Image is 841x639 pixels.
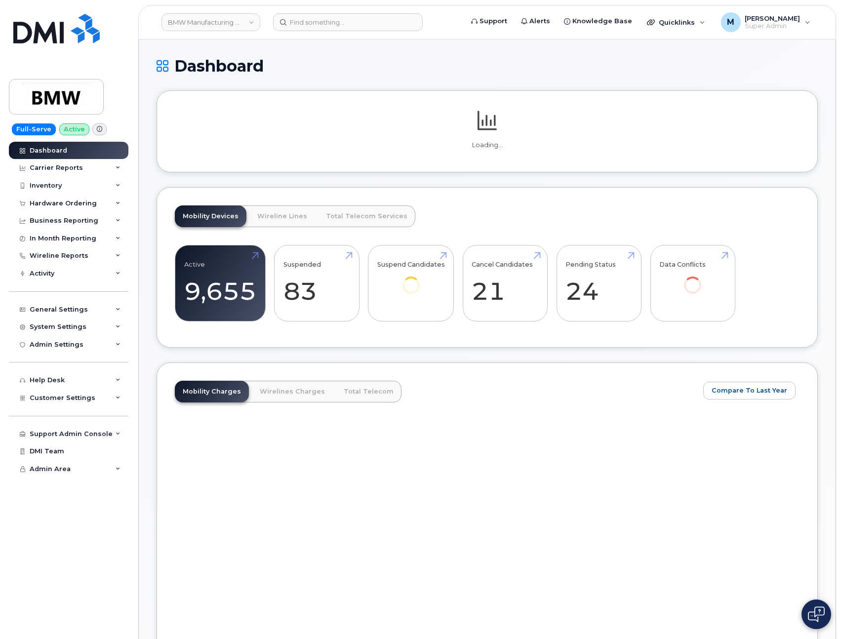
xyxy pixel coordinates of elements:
[703,382,796,399] button: Compare To Last Year
[175,205,246,227] a: Mobility Devices
[659,251,726,308] a: Data Conflicts
[472,251,538,316] a: Cancel Candidates 21
[175,141,800,150] p: Loading...
[283,251,350,316] a: Suspended 83
[157,57,818,75] h1: Dashboard
[249,205,315,227] a: Wireline Lines
[808,606,825,622] img: Open chat
[252,381,333,402] a: Wirelines Charges
[318,205,415,227] a: Total Telecom Services
[565,251,632,316] a: Pending Status 24
[377,251,445,308] a: Suspend Candidates
[336,381,401,402] a: Total Telecom
[184,251,256,316] a: Active 9,655
[175,381,249,402] a: Mobility Charges
[712,386,787,395] span: Compare To Last Year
